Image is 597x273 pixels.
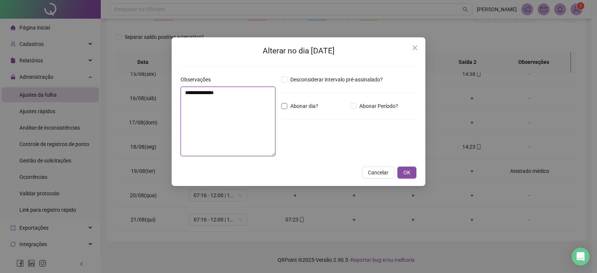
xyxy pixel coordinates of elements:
[287,75,386,84] span: Desconsiderar intervalo pré-assinalado?
[181,75,216,84] label: Observações
[409,42,421,54] button: Close
[362,167,394,179] button: Cancelar
[412,45,418,51] span: close
[397,167,416,179] button: OK
[181,45,416,57] h2: Alterar no dia [DATE]
[287,102,321,110] span: Abonar dia?
[572,248,590,266] div: Open Intercom Messenger
[403,168,410,177] span: OK
[368,168,388,177] span: Cancelar
[356,102,401,110] span: Abonar Período?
